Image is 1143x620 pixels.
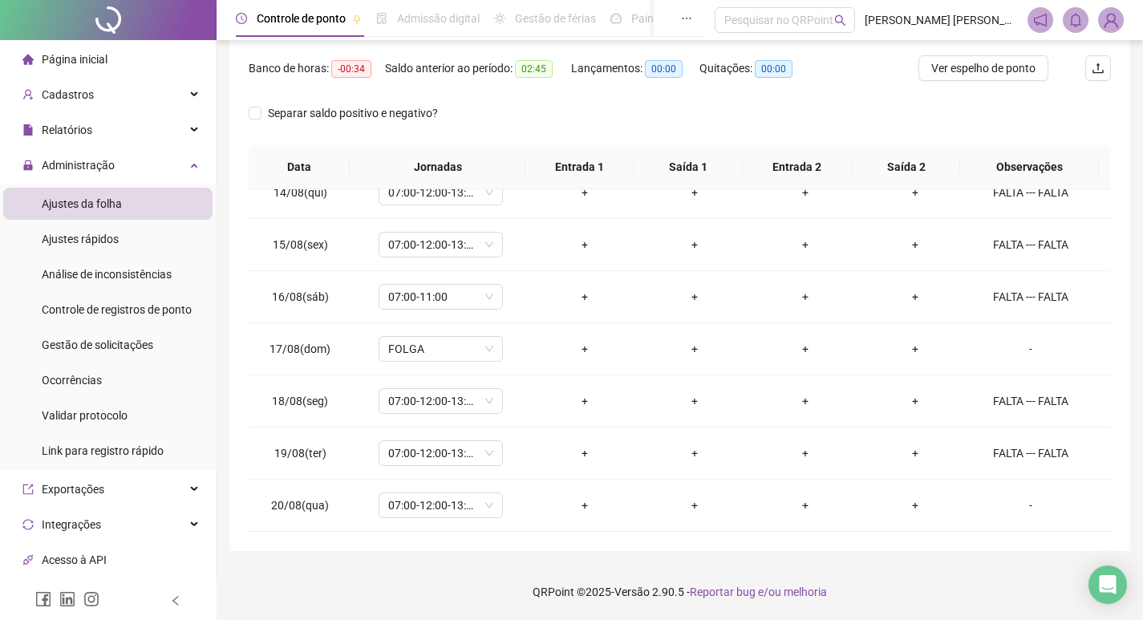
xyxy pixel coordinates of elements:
[388,180,493,205] span: 07:00-12:00-13:00-16:00
[376,13,387,24] span: file-done
[645,60,683,78] span: 00:00
[690,586,827,598] span: Reportar bug e/ou melhoria
[834,14,846,26] span: search
[652,392,737,410] div: +
[59,591,75,607] span: linkedin
[763,496,848,514] div: +
[270,342,330,355] span: 17/08(dom)
[331,60,371,78] span: -00:34
[42,518,101,531] span: Integrações
[652,496,737,514] div: +
[42,303,192,316] span: Controle de registros de ponto
[525,145,634,189] th: Entrada 1
[542,392,627,410] div: +
[1068,13,1083,27] span: bell
[755,60,792,78] span: 00:00
[350,145,525,189] th: Jornadas
[42,444,164,457] span: Link para registro rápido
[388,441,493,465] span: 07:00-12:00-13:00-16:00
[42,124,92,136] span: Relatórios
[22,54,34,65] span: home
[681,13,692,24] span: ellipsis
[571,59,699,78] div: Lançamentos:
[873,340,959,358] div: +
[274,186,327,199] span: 14/08(qui)
[515,60,553,78] span: 02:45
[42,233,119,245] span: Ajustes rápidos
[42,483,104,496] span: Exportações
[973,158,1085,176] span: Observações
[743,145,852,189] th: Entrada 2
[42,268,172,281] span: Análise de inconsistências
[397,12,480,25] span: Admissão digital
[22,519,34,530] span: sync
[634,145,744,189] th: Saída 1
[652,288,737,306] div: +
[873,444,959,462] div: +
[542,236,627,253] div: +
[614,586,650,598] span: Versão
[494,13,505,24] span: sun
[763,392,848,410] div: +
[236,13,247,24] span: clock-circle
[22,89,34,100] span: user-add
[1033,13,1048,27] span: notification
[1088,565,1127,604] div: Open Intercom Messenger
[249,59,385,78] div: Banco de horas:
[852,145,961,189] th: Saída 2
[388,285,493,309] span: 07:00-11:00
[983,392,1078,410] div: FALTA --- FALTA
[42,553,107,566] span: Acesso à API
[652,340,737,358] div: +
[42,88,94,101] span: Cadastros
[699,59,812,78] div: Quitações:
[873,288,959,306] div: +
[652,444,737,462] div: +
[388,233,493,257] span: 07:00-12:00-13:00-16:00
[983,288,1078,306] div: FALTA --- FALTA
[931,59,1036,77] span: Ver espelho de ponto
[873,496,959,514] div: +
[273,238,328,251] span: 15/08(sex)
[42,374,102,387] span: Ocorrências
[763,288,848,306] div: +
[42,338,153,351] span: Gestão de solicitações
[388,337,493,361] span: FOLGA
[42,197,122,210] span: Ajustes da folha
[960,145,1098,189] th: Observações
[170,595,181,606] span: left
[388,389,493,413] span: 07:00-12:00-13:00-16:00
[542,340,627,358] div: +
[918,55,1048,81] button: Ver espelho de ponto
[42,409,128,422] span: Validar protocolo
[873,184,959,201] div: +
[83,591,99,607] span: instagram
[385,59,571,78] div: Saldo anterior ao período:
[515,12,596,25] span: Gestão de férias
[873,236,959,253] div: +
[652,236,737,253] div: +
[35,591,51,607] span: facebook
[983,340,1078,358] div: -
[272,290,329,303] span: 16/08(sáb)
[763,184,848,201] div: +
[983,444,1078,462] div: FALTA --- FALTA
[652,184,737,201] div: +
[257,12,346,25] span: Controle de ponto
[42,159,115,172] span: Administração
[542,184,627,201] div: +
[352,14,362,24] span: pushpin
[22,554,34,565] span: api
[983,496,1078,514] div: -
[1092,62,1104,75] span: upload
[763,444,848,462] div: +
[22,160,34,171] span: lock
[271,499,329,512] span: 20/08(qua)
[610,13,622,24] span: dashboard
[983,184,1078,201] div: FALTA --- FALTA
[865,11,1018,29] span: [PERSON_NAME] [PERSON_NAME] - SANTOSR LOGISTICA
[272,395,328,407] span: 18/08(seg)
[217,564,1143,620] footer: QRPoint © 2025 - 2.90.5 -
[983,236,1078,253] div: FALTA --- FALTA
[542,496,627,514] div: +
